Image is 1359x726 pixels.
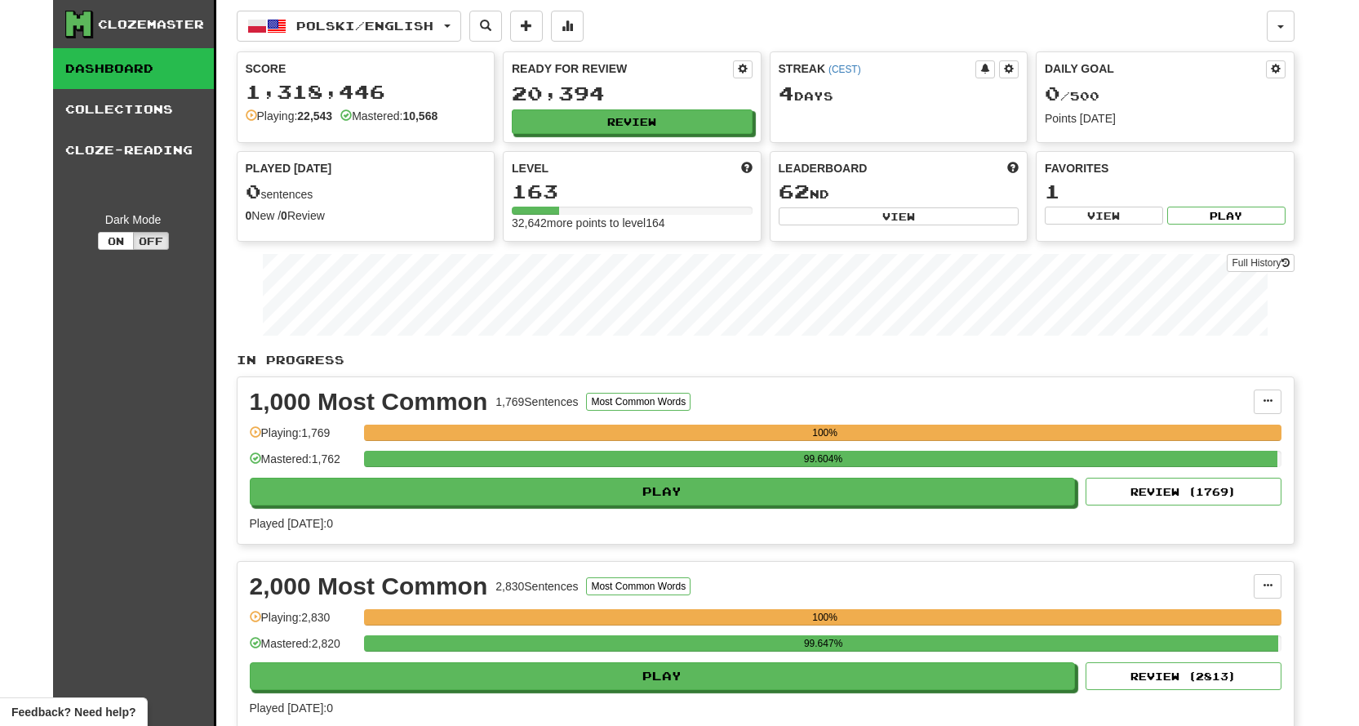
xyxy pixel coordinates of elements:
[250,635,356,662] div: Mastered: 2,820
[402,109,437,122] strong: 10,568
[1086,478,1281,506] button: Review (1769)
[98,16,204,33] div: Clozemaster
[250,702,333,715] span: Played [DATE]: 0
[65,212,202,228] div: Dark Mode
[779,82,794,105] span: 4
[53,89,214,130] a: Collections
[512,160,548,176] span: Level
[512,109,753,134] button: Review
[246,60,486,77] div: Score
[369,635,1278,652] div: 99.647%
[1045,60,1266,78] div: Daily Goal
[512,215,753,231] div: 32,642 more points to level 164
[246,209,252,222] strong: 0
[133,232,169,250] button: Off
[779,207,1019,225] button: View
[281,209,287,222] strong: 0
[1045,82,1060,105] span: 0
[1227,254,1294,272] a: Full History
[237,11,461,42] button: Polski/English
[250,478,1076,506] button: Play
[495,394,578,410] div: 1,769 Sentences
[512,83,753,104] div: 20,394
[250,517,333,530] span: Played [DATE]: 0
[828,64,861,75] a: (CEST)
[495,578,578,595] div: 2,830 Sentences
[237,352,1295,368] p: In Progress
[246,82,486,102] div: 1,318,446
[741,160,753,176] span: Score more points to level up
[586,393,691,411] button: Most Common Words
[53,130,214,171] a: Cloze-Reading
[1045,160,1286,176] div: Favorites
[250,574,488,599] div: 2,000 Most Common
[1045,89,1099,103] span: / 500
[98,232,134,250] button: On
[369,425,1281,441] div: 100%
[551,11,584,42] button: More stats
[779,180,810,203] span: 62
[246,207,486,224] div: New / Review
[1045,110,1286,127] div: Points [DATE]
[246,180,261,203] span: 0
[512,60,733,77] div: Ready for Review
[340,108,437,124] div: Mastered:
[250,451,356,478] div: Mastered: 1,762
[11,704,135,720] span: Open feedback widget
[586,577,691,595] button: Most Common Words
[1007,160,1019,176] span: This week in points, UTC
[250,425,356,452] div: Playing: 1,769
[779,83,1019,105] div: Day s
[1045,181,1286,202] div: 1
[469,11,502,42] button: Search sentences
[246,160,332,176] span: Played [DATE]
[296,19,433,33] span: Polski / English
[512,181,753,202] div: 163
[297,109,332,122] strong: 22,543
[369,451,1277,467] div: 99.604%
[250,609,356,636] div: Playing: 2,830
[510,11,543,42] button: Add sentence to collection
[779,181,1019,203] div: nd
[53,48,214,89] a: Dashboard
[1167,207,1286,225] button: Play
[1045,207,1163,225] button: View
[369,609,1281,626] div: 100%
[250,662,1076,690] button: Play
[246,181,486,203] div: sentences
[1086,662,1281,690] button: Review (2813)
[250,390,488,414] div: 1,000 Most Common
[779,160,868,176] span: Leaderboard
[246,108,333,124] div: Playing:
[779,60,976,77] div: Streak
